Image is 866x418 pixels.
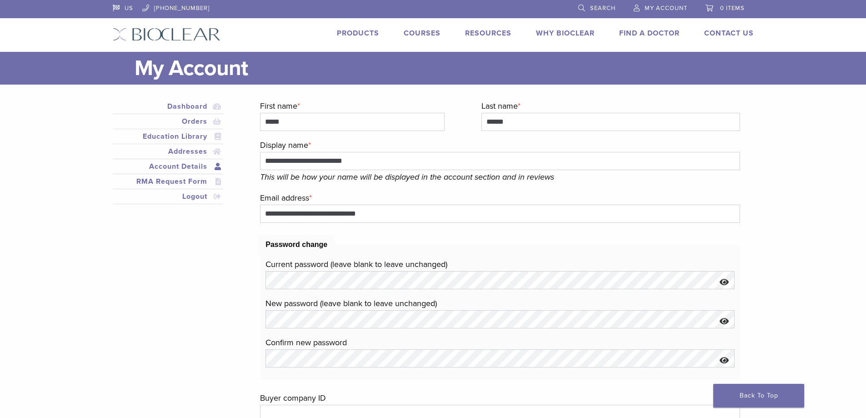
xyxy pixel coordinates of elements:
label: Display name [260,138,740,152]
label: Confirm new password [265,336,734,349]
a: Find A Doctor [619,29,680,38]
nav: Account pages [113,99,224,215]
h1: My Account [135,52,754,85]
label: Email address [260,191,740,205]
a: Account Details [115,161,222,172]
a: Education Library [115,131,222,142]
label: Buyer company ID [260,391,740,405]
button: Show password [715,349,734,373]
a: Addresses [115,146,222,157]
a: Resources [465,29,511,38]
label: Last name [481,99,740,113]
a: Dashboard [115,101,222,112]
button: Show password [715,271,734,294]
a: Why Bioclear [536,29,595,38]
label: First name [260,99,445,113]
em: This will be how your name will be displayed in the account section and in reviews [260,172,554,182]
a: Products [337,29,379,38]
label: New password (leave blank to leave unchanged) [265,297,734,310]
label: Current password (leave blank to leave unchanged) [265,257,734,271]
span: 0 items [720,5,745,12]
a: Back To Top [713,384,804,408]
img: Bioclear [113,28,220,41]
a: Courses [404,29,441,38]
span: Search [590,5,616,12]
button: Show password [715,310,734,333]
a: RMA Request Form [115,176,222,187]
a: Contact Us [704,29,754,38]
a: Orders [115,116,222,127]
a: Logout [115,191,222,202]
span: My Account [645,5,687,12]
legend: Password change [258,235,335,255]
